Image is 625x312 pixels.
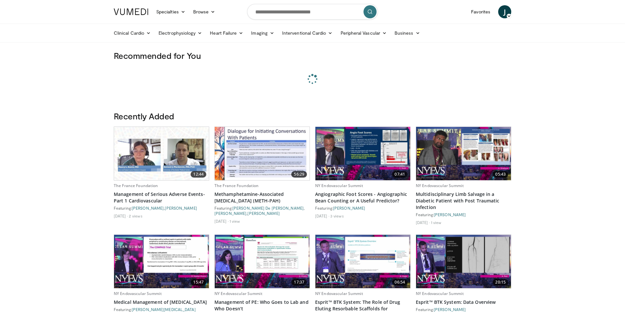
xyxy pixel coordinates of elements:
img: 2a8e3f39-ec71-405a-892e-c7039430bcfc.620x360_q85_upscale.jpg [315,127,410,180]
img: 56085bb6-2106-452e-bcea-5af00611727f.620x360_q85_upscale.jpg [215,235,310,288]
div: Featuring: [315,205,411,211]
a: Multidisciplinary Limb Salvage in a Diabetic Patient with Post Traumatic Infection [416,191,511,211]
div: Featuring: , [114,205,209,211]
a: Interventional Cardio [278,26,337,40]
a: 05:43 [416,127,511,180]
a: NY Endovascular Summit [315,183,363,188]
a: [PERSON_NAME] [434,212,466,217]
a: 20:15 [416,235,511,288]
span: 05:43 [493,171,508,178]
input: Search topics, interventions [247,4,378,20]
li: 2 views [129,213,143,218]
li: 3 views [330,213,344,218]
span: 15:47 [191,279,206,286]
a: [PERSON_NAME] [333,206,365,210]
a: Business [391,26,424,40]
li: [DATE] [416,220,430,225]
a: [PERSON_NAME] [247,211,279,216]
a: Clinical Cardio [110,26,155,40]
li: 1 view [229,218,240,224]
li: 1 view [431,220,442,225]
span: 56:29 [291,171,307,178]
a: [PERSON_NAME][MEDICAL_DATA] [132,307,196,312]
li: [DATE] [114,213,128,218]
a: Peripheral Vascular [337,26,391,40]
span: 07:41 [392,171,408,178]
a: NY Endovascular Summit [114,291,162,296]
h3: Recommended for You [114,50,511,61]
div: Featuring: [416,212,511,217]
a: Favorites [467,5,494,18]
h3: Recently Added [114,111,511,121]
img: 4171fb21-0dca-4a07-934d-fb4dab18e945.620x360_q85_upscale.jpg [315,235,410,288]
a: Heart Failure [206,26,247,40]
a: NY Endovascular Summit [214,291,262,296]
a: [PERSON_NAME] [434,307,466,312]
span: 17:37 [291,279,307,286]
a: Electrophysiology [155,26,206,40]
div: Featuring: [416,307,511,312]
a: NY Endovascular Summit [416,183,464,188]
a: NY Endovascular Summit [416,291,464,296]
span: 20:15 [493,279,508,286]
a: Imaging [247,26,278,40]
div: Featuring: , , [214,205,310,216]
a: Methamphetamine-Associated [MEDICAL_DATA] (METH-PAH) [214,191,310,204]
a: [PERSON_NAME] [214,211,246,216]
a: NY Endovascular Summit [315,291,363,296]
img: 14f4cb6d-dba1-4e76-a746-25087fc07cdf.620x360_q85_upscale.jpg [114,235,209,288]
div: Featuring: [114,307,209,312]
li: [DATE] [315,213,329,218]
a: The France Foundation [214,183,259,188]
a: 56:29 [215,127,310,180]
img: af8f4250-e667-420e-85bb-a99ec71647f9.620x360_q85_upscale.jpg [416,127,511,180]
span: 06:54 [392,279,408,286]
a: Browse [189,5,219,18]
img: e6526624-afbf-4e01-b191-253431dd5d24.620x360_q85_upscale.jpg [215,127,310,180]
a: 12:44 [114,127,209,180]
a: [PERSON_NAME] [132,206,164,210]
a: Management of Serious Adverse Events- Part 1 Cardiovascular [114,191,209,204]
a: Specialties [152,5,189,18]
img: VuMedi Logo [114,9,148,15]
a: Angiographic Foot Scores - Angiographic Bean Counting or A Useful Predictor? [315,191,411,204]
a: Esprit™ BTK System: Data Overview [416,299,511,305]
a: 17:37 [215,235,310,288]
a: J [498,5,511,18]
a: 07:41 [315,127,410,180]
span: 12:44 [191,171,206,178]
a: [PERSON_NAME] De [PERSON_NAME] [232,206,304,210]
a: 06:54 [315,235,410,288]
a: The France Foundation [114,183,158,188]
img: 9f260758-7bd1-412d-a6a5-a63c7b7df741.620x360_q85_upscale.jpg [114,127,209,180]
a: 15:47 [114,235,209,288]
a: [PERSON_NAME] [165,206,197,210]
a: Medical Management of [MEDICAL_DATA] [114,299,209,305]
a: Management of PE: Who Goes to Lab and Who Doesn’t [214,299,310,312]
img: eec8e9de-3257-407a-a41f-54242d811539.620x360_q85_upscale.jpg [416,235,511,288]
li: [DATE] [214,218,228,224]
